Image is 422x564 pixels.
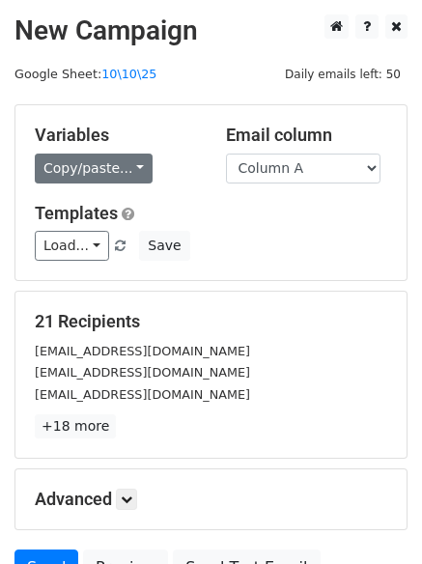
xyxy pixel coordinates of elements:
a: 10\10\25 [101,67,156,81]
h5: Email column [226,125,388,146]
span: Daily emails left: 50 [278,64,408,85]
h5: Variables [35,125,197,146]
h2: New Campaign [14,14,408,47]
a: Templates [35,203,118,223]
a: Load... [35,231,109,261]
small: [EMAIL_ADDRESS][DOMAIN_NAME] [35,387,250,402]
small: Google Sheet: [14,67,156,81]
h5: Advanced [35,489,387,510]
a: Copy/paste... [35,154,153,183]
a: +18 more [35,414,116,438]
h5: 21 Recipients [35,311,387,332]
a: Daily emails left: 50 [278,67,408,81]
small: [EMAIL_ADDRESS][DOMAIN_NAME] [35,365,250,380]
small: [EMAIL_ADDRESS][DOMAIN_NAME] [35,344,250,358]
button: Save [139,231,189,261]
